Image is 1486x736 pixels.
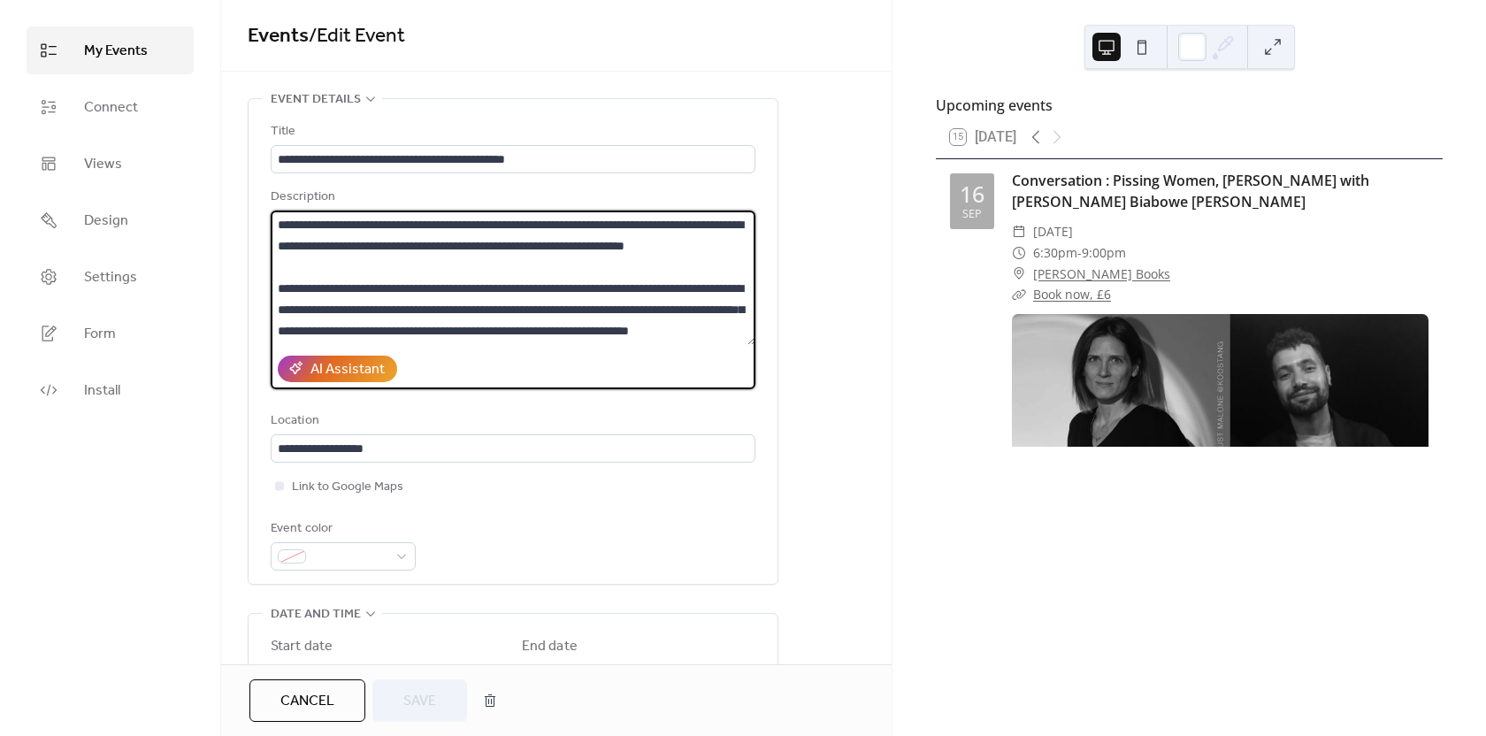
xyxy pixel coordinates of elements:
[962,209,982,220] div: Sep
[84,267,137,288] span: Settings
[522,636,578,657] div: End date
[278,356,397,382] button: AI Assistant
[249,679,365,722] button: Cancel
[84,380,120,402] span: Install
[1012,221,1026,242] div: ​
[271,604,361,625] span: Date and time
[271,661,297,682] span: Date
[84,97,138,119] span: Connect
[649,661,678,682] span: Time
[84,211,128,232] span: Design
[309,17,405,56] span: / Edit Event
[84,41,148,62] span: My Events
[248,17,309,56] a: Events
[84,154,122,175] span: Views
[1033,264,1170,285] a: [PERSON_NAME] Books
[271,518,412,540] div: Event color
[1033,221,1073,242] span: [DATE]
[271,410,752,432] div: Location
[27,27,194,74] a: My Events
[280,691,334,712] span: Cancel
[27,83,194,131] a: Connect
[310,359,385,380] div: AI Assistant
[271,89,361,111] span: Event details
[1012,242,1026,264] div: ​
[936,95,1443,116] div: Upcoming events
[27,253,194,301] a: Settings
[1077,242,1082,264] span: -
[398,661,426,682] span: Time
[1033,242,1077,264] span: 6:30pm
[27,310,194,357] a: Form
[1012,284,1026,305] div: ​
[271,187,752,208] div: Description
[960,183,984,205] div: 16
[1033,286,1111,303] a: Book now, £6
[27,366,194,414] a: Install
[84,324,116,345] span: Form
[271,121,752,142] div: Title
[1082,242,1126,264] span: 9:00pm
[1012,264,1026,285] div: ​
[292,477,403,498] span: Link to Google Maps
[27,140,194,188] a: Views
[522,661,548,682] span: Date
[1012,171,1369,211] a: Conversation : Pissing Women, [PERSON_NAME] with [PERSON_NAME] Biabowe [PERSON_NAME]
[27,196,194,244] a: Design
[271,636,333,657] div: Start date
